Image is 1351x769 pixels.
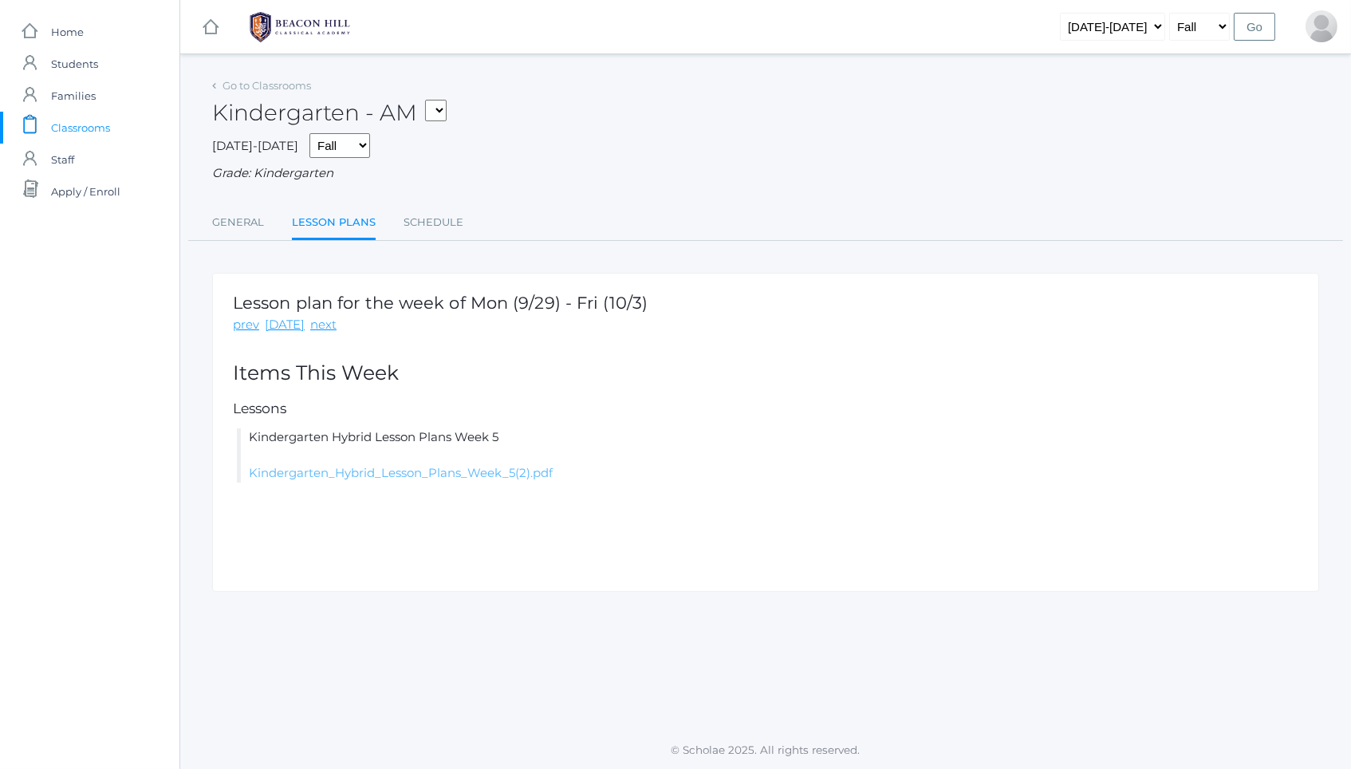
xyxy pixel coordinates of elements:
[51,48,98,80] span: Students
[292,207,376,241] a: Lesson Plans
[310,316,337,334] a: next
[233,316,259,334] a: prev
[233,401,1298,416] h5: Lessons
[233,294,648,312] h1: Lesson plan for the week of Mon (9/29) - Fri (10/3)
[249,465,553,480] a: Kindergarten_Hybrid_Lesson_Plans_Week_5(2).pdf
[223,79,311,92] a: Go to Classrooms
[212,164,1319,183] div: Grade: Kindergarten
[1306,10,1337,42] div: Amanda Intlekofer
[212,207,264,239] a: General
[1234,13,1275,41] input: Go
[404,207,463,239] a: Schedule
[265,316,305,334] a: [DATE]
[237,428,1298,483] li: Kindergarten Hybrid Lesson Plans Week 5
[212,138,298,153] span: [DATE]-[DATE]
[233,362,1298,384] h2: Items This Week
[51,80,96,112] span: Families
[212,101,447,125] h2: Kindergarten - AM
[51,16,84,48] span: Home
[51,175,120,207] span: Apply / Enroll
[180,742,1351,758] p: © Scholae 2025. All rights reserved.
[240,7,360,47] img: 1_BHCALogos-05.png
[51,144,74,175] span: Staff
[51,112,110,144] span: Classrooms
